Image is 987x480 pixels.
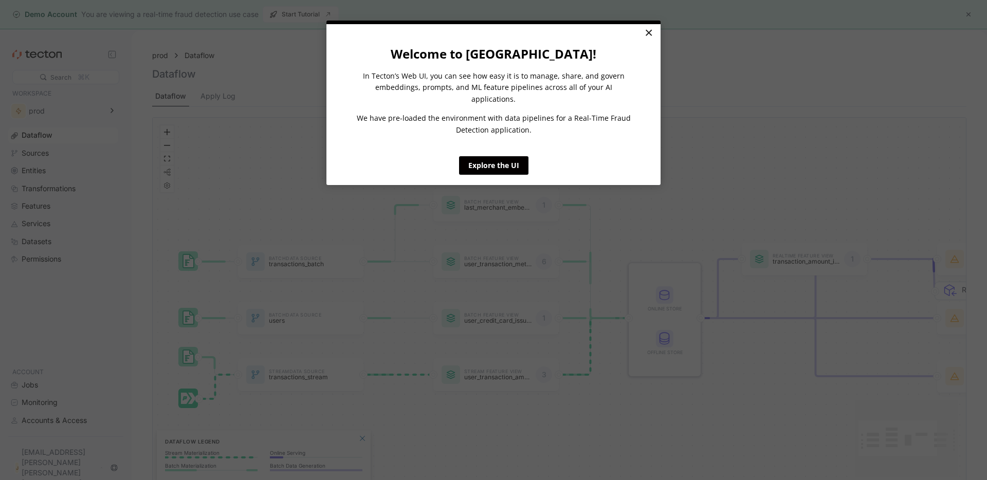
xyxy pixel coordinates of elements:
a: Close modal [639,24,657,43]
p: In Tecton’s Web UI, you can see how easy it is to manage, share, and govern embeddings, prompts, ... [354,70,633,105]
strong: Welcome to [GEOGRAPHIC_DATA]! [391,45,596,62]
div: current step [326,21,661,24]
p: We have pre-loaded the environment with data pipelines for a Real-Time Fraud Detection application. [354,113,633,136]
a: Explore the UI [459,156,528,175]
